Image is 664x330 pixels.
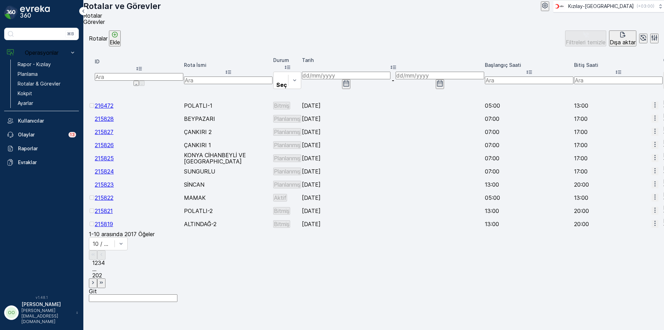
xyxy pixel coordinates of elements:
[274,195,286,201] p: Aktif
[18,61,51,68] p: Rapor - Kızılay
[95,194,113,201] span: 215822
[95,128,113,135] span: 215827
[485,165,573,178] td: 07:00
[574,205,663,217] td: 20:00
[15,98,79,108] a: Ayarlar
[485,191,573,204] td: 05:00
[274,168,301,175] p: Planlanmış
[574,178,663,191] td: 20:00
[184,191,273,204] td: MAMAK
[4,6,18,19] img: logo
[273,115,301,123] button: Planlanmış
[21,308,73,324] p: [PERSON_NAME][EMAIL_ADDRESS][DOMAIN_NAME]
[273,141,301,149] button: Planlanmış
[485,218,573,230] td: 13:00
[565,30,606,46] button: Filtreleri temizle
[15,79,79,89] a: Rotalar & Görevler
[184,99,273,112] td: POLATLI-1
[302,57,484,64] p: Tarih
[184,62,273,69] p: Rota İsmi
[274,142,301,148] p: Planlanmış
[574,218,663,230] td: 20:00
[274,116,301,122] p: Planlanmış
[302,165,484,178] td: [DATE]
[396,72,484,79] input: dd/mm/yyyy
[15,89,79,98] a: Kokpit
[18,131,64,138] p: Olaylar
[274,208,289,214] p: Bitmiş
[110,39,120,45] p: Ekle
[4,114,79,128] a: Kullanıcılar
[95,221,113,228] a: 215819
[574,77,663,84] input: Ara
[302,191,484,204] td: [DATE]
[574,139,663,151] td: 17:00
[574,113,663,125] td: 17:00
[18,159,76,166] p: Evraklar
[109,30,121,46] button: Ekle
[485,113,573,125] td: 07:00
[95,259,98,266] span: 2
[18,100,33,107] p: Ayarlar
[18,50,65,56] p: Operasyonlar
[83,18,105,25] span: Görevler
[98,259,101,266] span: 3
[302,218,484,230] td: [DATE]
[574,99,663,112] td: 13:00
[485,139,573,151] td: 07:00
[302,152,484,164] td: [DATE]
[95,142,114,149] a: 215826
[184,152,273,164] td: KONYA CİHANBEYLİ VE [GEOGRAPHIC_DATA]
[184,165,273,178] td: SUNGURLU
[485,99,573,112] td: 05:00
[95,115,114,122] a: 215828
[302,139,484,151] td: [DATE]
[95,58,183,65] p: ID
[83,1,161,12] p: Rotalar ve Görevler
[89,288,97,295] span: Git
[4,301,79,324] button: OO[PERSON_NAME][PERSON_NAME][EMAIL_ADDRESS][DOMAIN_NAME]
[95,181,114,188] a: 215823
[184,205,273,217] td: POLATLI-2
[95,102,113,109] a: 216472
[302,113,484,125] td: [DATE]
[95,168,114,175] a: 215824
[184,218,273,230] td: ALTINDAĞ-2
[566,39,606,45] p: Filtreleri temizle
[18,145,76,152] p: Raporlar
[485,152,573,164] td: 07:00
[637,3,654,9] p: ( +03:00 )
[67,31,74,37] p: ⌘B
[184,77,273,84] input: Ara
[18,80,61,87] p: Rotalar & Görevler
[392,77,394,83] p: -
[302,99,484,112] td: [DATE]
[610,39,636,45] p: Dışa aktar
[273,181,301,188] button: Planlanmış
[553,2,565,10] img: k%C4%B1z%C4%B1lay.png
[274,102,289,109] p: Bitmiş
[273,128,301,136] button: Planlanmış
[4,128,79,142] a: Olaylar13
[568,3,634,10] p: Kızılay-[GEOGRAPHIC_DATA]
[574,62,663,69] p: Bitiş Saati
[485,62,573,69] p: Başlangıç Saati
[274,221,289,227] p: Bitmiş
[273,207,290,215] button: Bitmiş
[6,307,17,318] div: OO
[574,165,663,178] td: 17:00
[609,30,636,46] button: Dışa aktar
[18,90,32,97] p: Kokpit
[101,259,105,266] span: 4
[485,205,573,217] td: 13:00
[95,155,114,162] a: 215825
[302,126,484,138] td: [DATE]
[574,152,663,164] td: 17:00
[276,82,287,88] p: Seç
